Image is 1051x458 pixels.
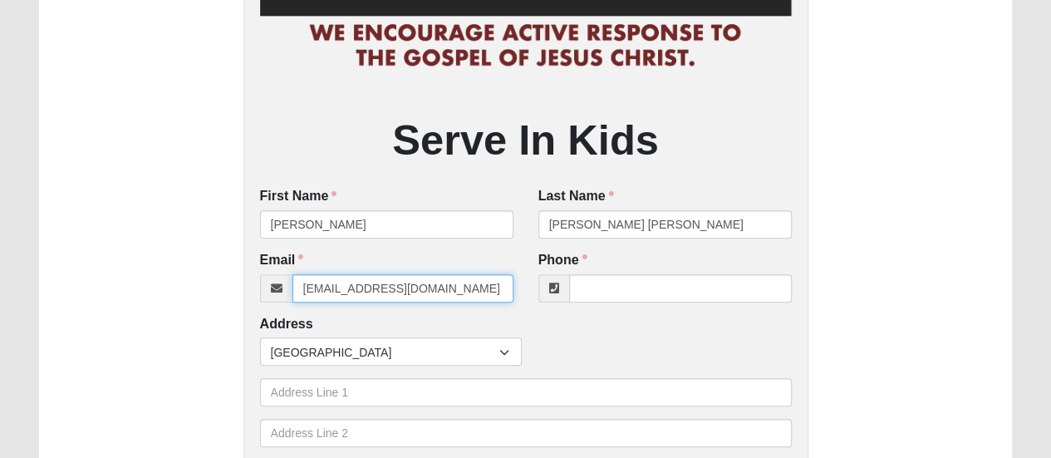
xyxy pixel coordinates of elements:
input: Address Line 1 [260,378,792,406]
h2: Serve In Kids [260,116,792,166]
span: [GEOGRAPHIC_DATA] [271,338,499,367]
label: Phone [538,251,587,270]
label: Last Name [538,187,614,206]
label: First Name [260,187,337,206]
input: Address Line 2 [260,419,792,447]
label: Address [260,315,313,334]
label: Email [260,251,304,270]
